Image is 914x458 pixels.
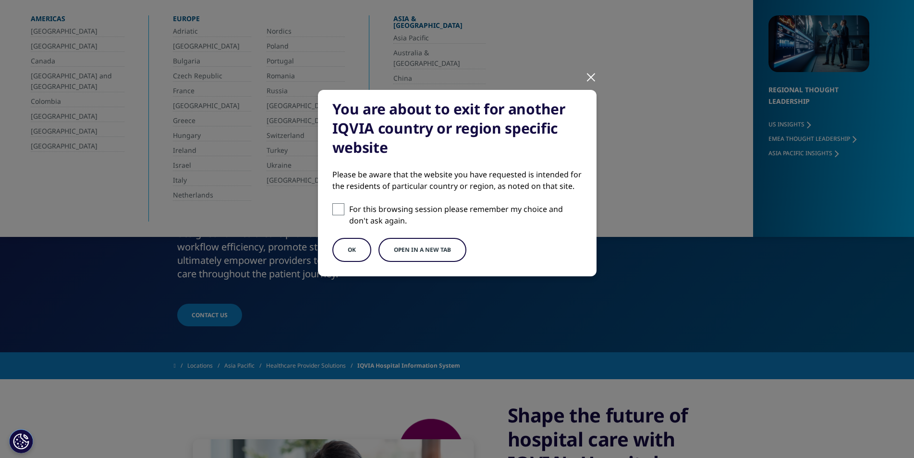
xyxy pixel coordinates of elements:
[332,99,582,157] div: You are about to exit for another IQVIA country or region specific website
[378,238,466,262] button: Open in a new tab
[332,238,371,262] button: OK
[9,429,33,453] button: Cookies Settings
[332,169,582,192] div: Please be aware that the website you have requested is intended for the residents of particular c...
[349,203,582,226] p: For this browsing session please remember my choice and don't ask again.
